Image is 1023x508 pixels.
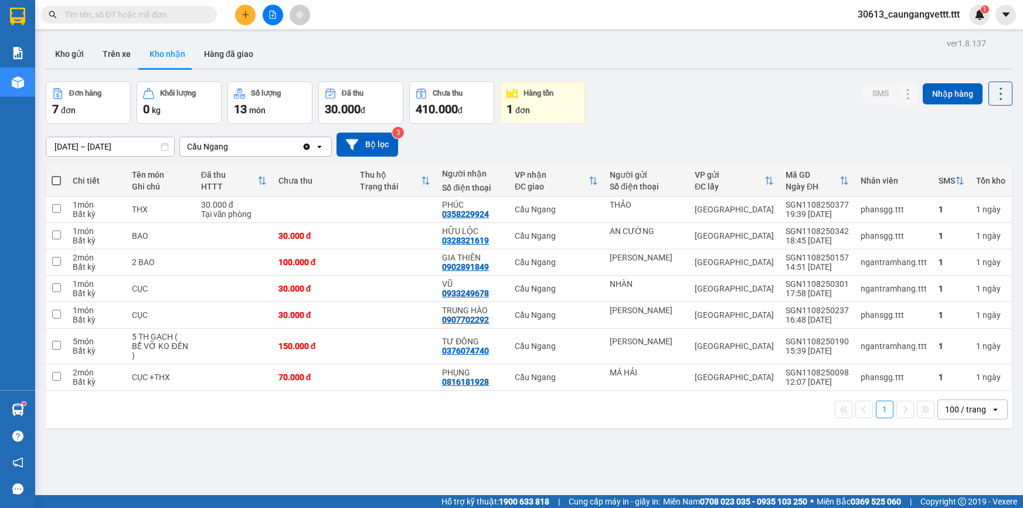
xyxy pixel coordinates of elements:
[46,137,174,156] input: Select a date range.
[981,5,989,13] sup: 1
[73,315,120,324] div: Bất kỳ
[12,404,24,416] img: warehouse-icon
[315,142,324,151] svg: open
[73,337,120,346] div: 5 món
[695,341,774,351] div: [GEOGRAPHIC_DATA]
[861,284,927,293] div: ngantramhang.ttt
[945,404,986,415] div: 100 / trang
[500,82,585,124] button: Hàng tồn1đơn
[132,332,189,360] div: 5 TH GẠCH ( BỂ VỠ KO ĐỀN )
[983,341,1001,351] span: ngày
[939,258,964,267] div: 1
[49,11,57,19] span: search
[442,377,489,387] div: 0816181928
[249,106,266,115] span: món
[558,495,560,508] span: |
[976,310,1005,320] div: 1
[515,231,598,241] div: Cầu Ngang
[278,310,349,320] div: 30.000 đ
[73,209,120,219] div: Bất kỳ
[442,306,503,315] div: TRUNG HÀO
[195,40,263,68] button: Hàng đã giao
[515,341,598,351] div: Cầu Ngang
[876,401,893,418] button: 1
[861,231,927,241] div: phansgg.ttt
[610,182,683,191] div: Số điện thoại
[695,182,764,191] div: ĐC lấy
[73,346,120,355] div: Bất kỳ
[786,337,849,346] div: SGN1108250190
[73,289,120,298] div: Bất kỳ
[278,284,349,293] div: 30.000 đ
[442,279,503,289] div: VŨ
[695,310,774,320] div: [GEOGRAPHIC_DATA]
[201,200,267,209] div: 30.000 đ
[663,495,807,508] span: Miền Nam
[442,368,503,377] div: PHỤNG
[201,209,267,219] div: Tại văn phòng
[278,176,349,185] div: Chưa thu
[318,82,403,124] button: Đã thu30.000đ
[933,165,970,197] th: Toggle SortBy
[939,205,964,214] div: 1
[515,258,598,267] div: Cầu Ngang
[12,76,24,89] img: warehouse-icon
[983,310,1001,320] span: ngày
[509,165,604,197] th: Toggle SortBy
[695,205,774,214] div: [GEOGRAPHIC_DATA]
[991,405,1000,414] svg: open
[695,284,774,293] div: [GEOGRAPHIC_DATA]
[64,8,203,21] input: Tìm tên, số ĐT hoặc mã đơn
[132,231,189,241] div: BAO
[515,170,589,180] div: VP nhận
[235,5,256,25] button: plus
[848,7,969,22] span: 30613_caungangvettt.ttt
[700,497,807,506] strong: 0708 023 035 - 0935 103 250
[73,226,120,236] div: 1 món
[976,284,1005,293] div: 1
[939,341,964,351] div: 1
[442,200,503,209] div: PHÚC
[863,83,898,104] button: SMS
[290,5,310,25] button: aim
[22,402,26,405] sup: 1
[786,377,849,387] div: 12:07 [DATE]
[73,253,120,262] div: 2 món
[441,495,549,508] span: Hỗ trợ kỹ thuật:
[132,170,189,180] div: Tên món
[610,368,683,377] div: MÁ HẢI
[974,9,985,20] img: icon-new-feature
[958,497,966,506] span: copyright
[910,495,912,508] span: |
[786,368,849,377] div: SGN1108250098
[939,231,964,241] div: 1
[442,236,489,245] div: 0328321619
[695,170,764,180] div: VP gửi
[201,182,257,191] div: HTTT
[689,165,780,197] th: Toggle SortBy
[851,497,901,506] strong: 0369 525 060
[610,253,683,262] div: ÁNH NGỌC
[610,226,683,236] div: AN CƯỜNG
[499,497,549,506] strong: 1900 633 818
[976,176,1005,185] div: Tồn kho
[61,106,76,115] span: đơn
[610,200,683,209] div: THẢO
[442,253,503,262] div: GIA THIÊN
[409,82,494,124] button: Chưa thu410.000đ
[160,89,196,97] div: Khối lượng
[46,40,93,68] button: Kho gửi
[69,89,101,97] div: Đơn hàng
[442,262,489,272] div: 0902891849
[278,258,349,267] div: 100.000 đ
[983,372,1001,382] span: ngày
[361,106,365,115] span: đ
[12,47,24,59] img: solution-icon
[817,495,901,508] span: Miền Bắc
[342,89,363,97] div: Đã thu
[507,102,513,116] span: 1
[442,289,489,298] div: 0933249678
[786,253,849,262] div: SGN1108250157
[695,258,774,267] div: [GEOGRAPHIC_DATA]
[295,11,304,19] span: aim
